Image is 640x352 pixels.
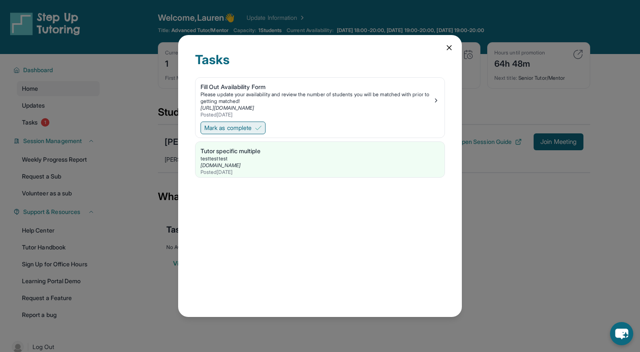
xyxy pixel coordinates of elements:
[201,169,439,176] div: Posted [DATE]
[195,52,445,77] div: Tasks
[204,124,252,132] span: Mark as complete
[201,122,266,134] button: Mark as complete
[201,155,439,162] div: testtesttest
[201,83,433,91] div: Fill Out Availability Form
[201,91,433,105] div: Please update your availability and review the number of students you will be matched with prior ...
[201,162,241,168] a: [DOMAIN_NAME]
[201,147,439,155] div: Tutor specific multiple
[195,78,445,120] a: Fill Out Availability FormPlease update your availability and review the number of students you w...
[201,111,433,118] div: Posted [DATE]
[610,322,633,345] button: chat-button
[201,105,254,111] a: [URL][DOMAIN_NAME]
[195,142,445,177] a: Tutor specific multipletesttesttest[DOMAIN_NAME]Posted[DATE]
[255,125,262,131] img: Mark as complete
